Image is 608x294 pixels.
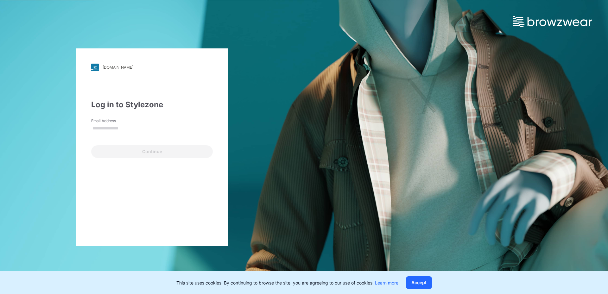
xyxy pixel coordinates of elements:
[91,64,99,71] img: stylezone-logo.562084cfcfab977791bfbf7441f1a819.svg
[513,16,592,27] img: browzwear-logo.e42bd6dac1945053ebaf764b6aa21510.svg
[91,118,136,124] label: Email Address
[91,64,213,71] a: [DOMAIN_NAME]
[103,65,133,70] div: [DOMAIN_NAME]
[176,279,398,286] p: This site uses cookies. By continuing to browse the site, you are agreeing to our use of cookies.
[91,99,213,110] div: Log in to Stylezone
[375,280,398,285] a: Learn more
[406,276,432,289] button: Accept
